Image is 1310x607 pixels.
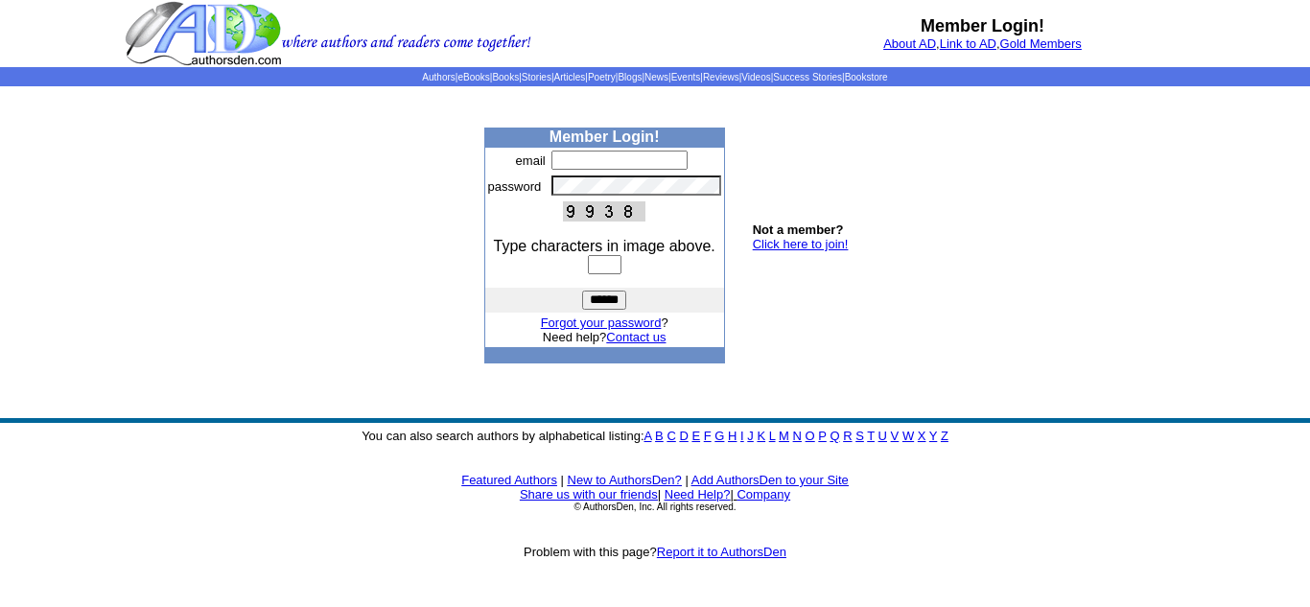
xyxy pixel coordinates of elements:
[691,429,700,443] a: E
[667,429,675,443] a: C
[457,72,489,82] a: eBooks
[541,315,668,330] font: ?
[921,16,1044,35] b: Member Login!
[737,487,790,502] a: Company
[494,238,715,254] font: Type characters in image above.
[362,429,948,443] font: You can also search authors by alphabetical listing:
[1000,36,1082,51] a: Gold Members
[568,473,682,487] a: New to AuthorsDen?
[554,72,586,82] a: Articles
[902,429,914,443] a: W
[793,429,802,443] a: N
[830,429,839,443] a: Q
[867,429,875,443] a: T
[606,330,666,344] a: Contact us
[929,429,937,443] a: Y
[883,36,936,51] a: About AD
[757,429,765,443] a: K
[644,72,668,82] a: News
[883,36,1082,51] font: , ,
[488,179,542,194] font: password
[550,128,660,145] b: Member Login!
[543,330,667,344] font: Need help?
[561,473,564,487] font: |
[658,487,661,502] font: |
[524,545,786,559] font: Problem with this page?
[563,201,645,222] img: This Is CAPTCHA Image
[655,429,664,443] a: B
[461,473,557,487] a: Featured Authors
[679,429,688,443] a: D
[741,72,770,82] a: Videos
[891,429,900,443] a: V
[753,222,844,237] b: Not a member?
[769,429,776,443] a: L
[704,429,712,443] a: F
[940,36,996,51] a: Link to AD
[422,72,887,82] span: | | | | | | | | | | | |
[843,429,852,443] a: R
[520,487,658,502] a: Share us with our friends
[806,429,815,443] a: O
[918,429,926,443] a: X
[665,487,731,502] a: Need Help?
[618,72,642,82] a: Blogs
[730,487,790,502] font: |
[685,473,688,487] font: |
[671,72,701,82] a: Events
[541,315,662,330] a: Forgot your password
[691,473,849,487] a: Add AuthorsDen to your Site
[747,429,754,443] a: J
[422,72,455,82] a: Authors
[516,153,546,168] font: email
[855,429,864,443] a: S
[573,502,736,512] font: © AuthorsDen, Inc. All rights reserved.
[522,72,551,82] a: Stories
[753,237,849,251] a: Click here to join!
[644,429,652,443] a: A
[773,72,842,82] a: Success Stories
[657,545,786,559] a: Report it to AuthorsDen
[714,429,724,443] a: G
[728,429,737,443] a: H
[878,429,887,443] a: U
[779,429,789,443] a: M
[492,72,519,82] a: Books
[740,429,744,443] a: I
[703,72,739,82] a: Reviews
[588,72,616,82] a: Poetry
[941,429,948,443] a: Z
[845,72,888,82] a: Bookstore
[818,429,826,443] a: P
